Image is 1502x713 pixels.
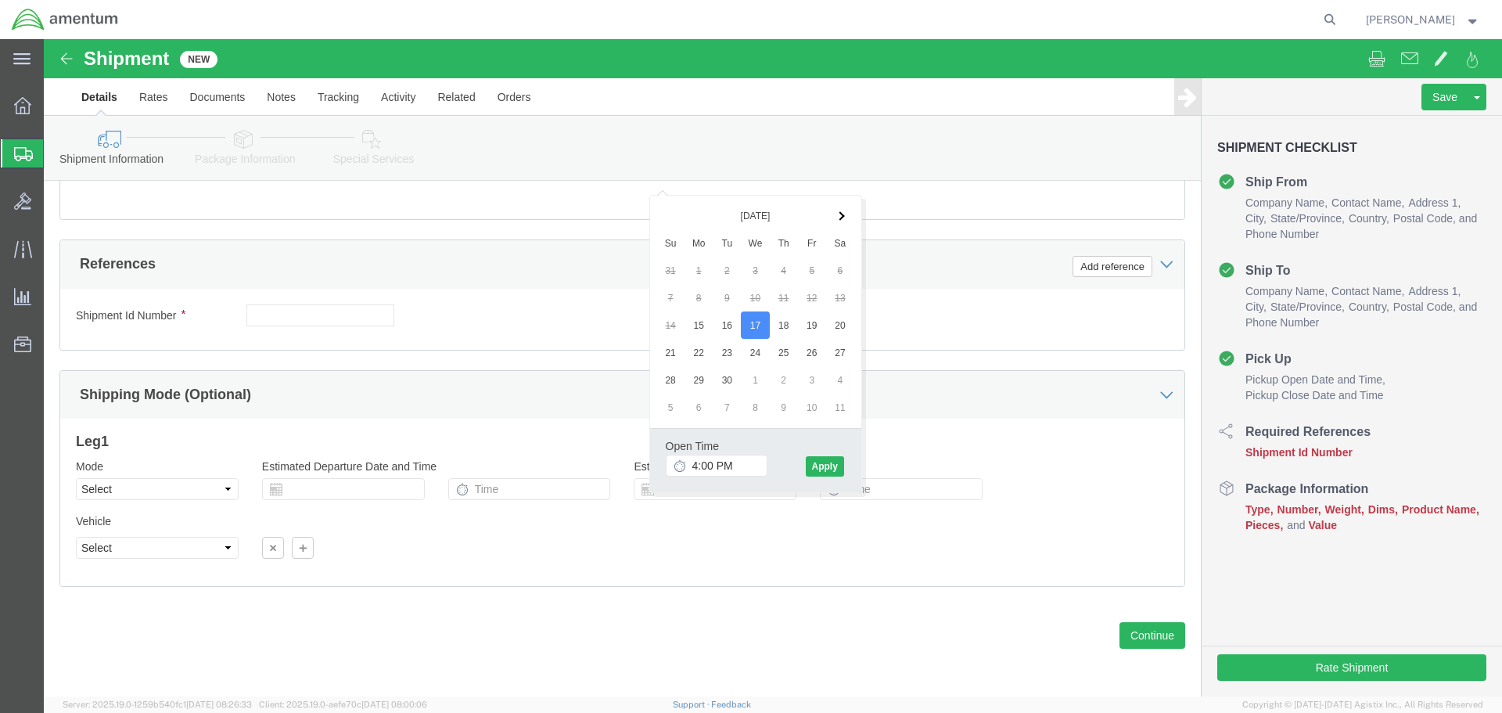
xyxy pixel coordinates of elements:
button: [PERSON_NAME] [1365,10,1481,29]
a: Support [673,700,712,709]
span: Server: 2025.19.0-1259b540fc1 [63,700,252,709]
span: Client: 2025.19.0-aefe70c [259,700,427,709]
span: Copyright © [DATE]-[DATE] Agistix Inc., All Rights Reserved [1242,698,1483,711]
a: Feedback [711,700,751,709]
span: Steven Alcott [1366,11,1455,28]
iframe: FS Legacy Container [44,39,1502,697]
img: logo [11,8,119,31]
span: [DATE] 08:26:33 [186,700,252,709]
span: [DATE] 08:00:06 [361,700,427,709]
